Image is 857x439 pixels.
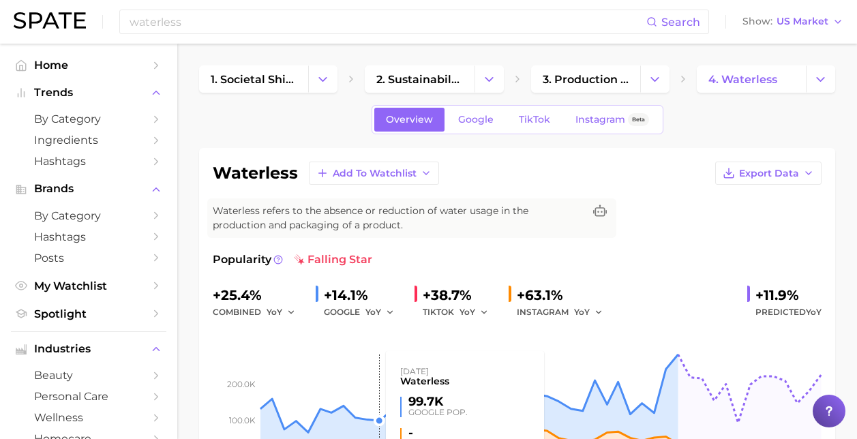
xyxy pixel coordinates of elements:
div: TIKTOK [423,304,498,320]
input: Search here for a brand, industry, or ingredient [128,10,646,33]
span: Hashtags [34,230,143,243]
span: 2. sustainability [376,73,462,86]
a: Hashtags [11,151,166,172]
span: Add to Watchlist [333,168,417,179]
span: YoY [574,306,590,318]
span: Waterless refers to the absence or reduction of water usage in the production and packaging of a ... [213,204,584,232]
span: Beta [632,114,645,125]
a: 1. societal shifts & culture [199,65,308,93]
div: GOOGLE [324,304,404,320]
span: 1. societal shifts & culture [211,73,297,86]
div: +11.9% [755,284,822,306]
a: Hashtags [11,226,166,247]
span: Show [742,18,772,25]
a: personal care [11,386,166,407]
span: Overview [386,114,433,125]
span: Hashtags [34,155,143,168]
div: +38.7% [423,284,498,306]
img: SPATE [14,12,86,29]
span: TikTok [519,114,550,125]
a: beauty [11,365,166,386]
a: Spotlight [11,303,166,324]
span: YoY [806,307,822,317]
span: Search [661,16,700,29]
button: YoY [365,304,395,320]
div: +14.1% [324,284,404,306]
span: Brands [34,183,143,195]
span: personal care [34,390,143,403]
button: ShowUS Market [739,13,847,31]
a: Google [447,108,505,132]
span: Instagram [575,114,625,125]
button: YoY [574,304,603,320]
span: Google [458,114,494,125]
a: My Watchlist [11,275,166,297]
a: 2. sustainability [365,65,474,93]
div: +25.4% [213,284,305,306]
span: Spotlight [34,307,143,320]
button: Export Data [715,162,822,185]
span: Popularity [213,252,271,268]
img: falling star [294,254,305,265]
span: falling star [294,252,372,268]
span: YoY [267,306,282,318]
div: +63.1% [517,284,612,306]
h1: waterless [213,165,298,181]
a: Posts [11,247,166,269]
span: 3. production & packaging [543,73,629,86]
a: Ingredients [11,130,166,151]
span: My Watchlist [34,279,143,292]
a: InstagramBeta [564,108,661,132]
button: Change Category [640,65,670,93]
button: Change Category [806,65,835,93]
span: Trends [34,87,143,99]
span: Posts [34,252,143,264]
a: TikTok [507,108,562,132]
span: Industries [34,343,143,355]
button: Brands [11,179,166,199]
a: Overview [374,108,445,132]
span: Home [34,59,143,72]
button: Add to Watchlist [309,162,439,185]
button: YoY [460,304,489,320]
a: 4. waterless [697,65,806,93]
a: by Category [11,205,166,226]
span: wellness [34,411,143,424]
button: Change Category [308,65,337,93]
span: US Market [777,18,828,25]
a: by Category [11,108,166,130]
span: Predicted [755,304,822,320]
button: Change Category [475,65,504,93]
span: Ingredients [34,134,143,147]
a: Home [11,55,166,76]
span: YoY [460,306,475,318]
span: YoY [365,306,381,318]
span: Export Data [739,168,799,179]
button: Industries [11,339,166,359]
button: YoY [267,304,296,320]
a: 3. production & packaging [531,65,640,93]
div: combined [213,304,305,320]
span: 4. waterless [708,73,777,86]
button: Trends [11,82,166,103]
span: by Category [34,209,143,222]
span: by Category [34,112,143,125]
span: beauty [34,369,143,382]
div: INSTAGRAM [517,304,612,320]
a: wellness [11,407,166,428]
